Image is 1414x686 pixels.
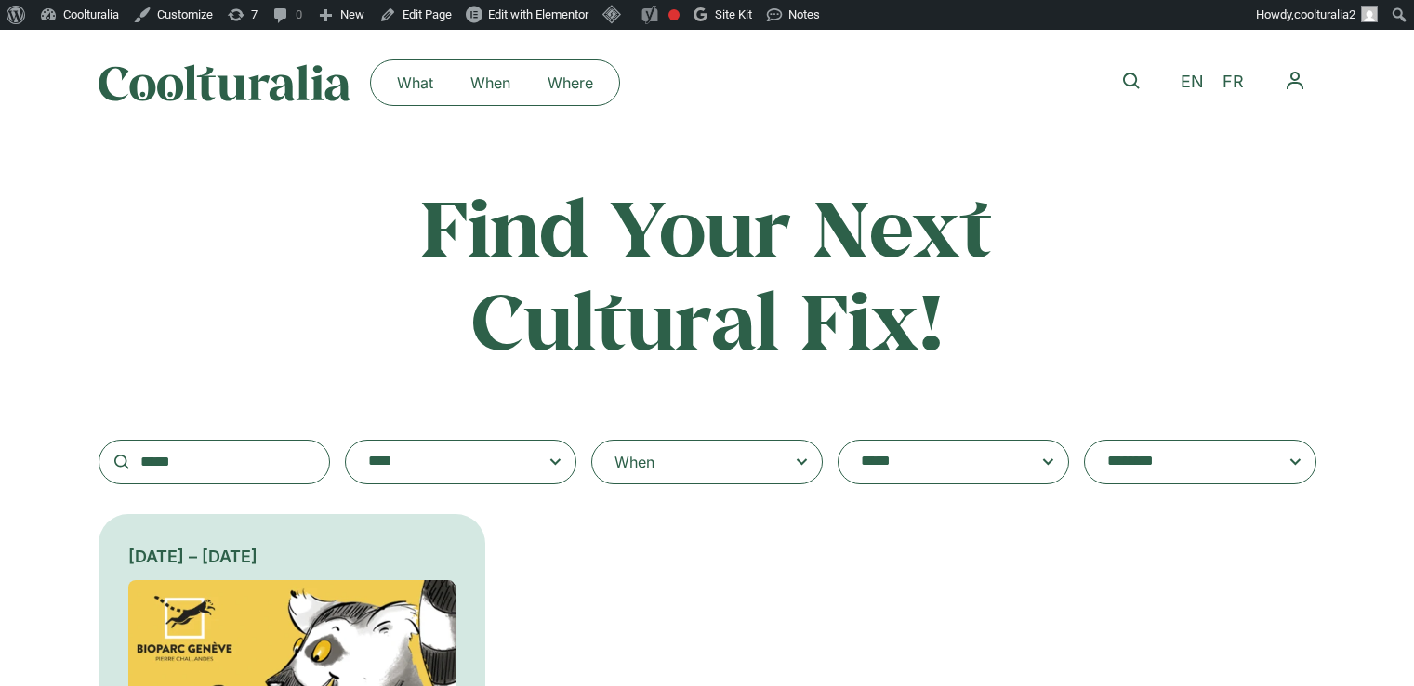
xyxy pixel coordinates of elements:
[1222,73,1244,92] span: FR
[1213,69,1253,96] a: FR
[1107,449,1256,475] textarea: Search
[614,451,654,473] div: When
[342,180,1073,365] h2: Find Your Next Cultural Fix!
[452,68,529,98] a: When
[715,7,752,21] span: Site Kit
[488,7,588,21] span: Edit with Elementor
[1181,73,1204,92] span: EN
[529,68,612,98] a: Where
[378,68,452,98] a: What
[128,544,456,569] div: [DATE] – [DATE]
[668,9,680,20] div: Needs improvement
[1171,69,1213,96] a: EN
[861,449,1010,475] textarea: Search
[1294,7,1355,21] span: coolturalia2
[1274,59,1316,102] nav: Menu
[1274,59,1316,102] button: Menu Toggle
[368,449,517,475] textarea: Search
[378,68,612,98] nav: Menu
